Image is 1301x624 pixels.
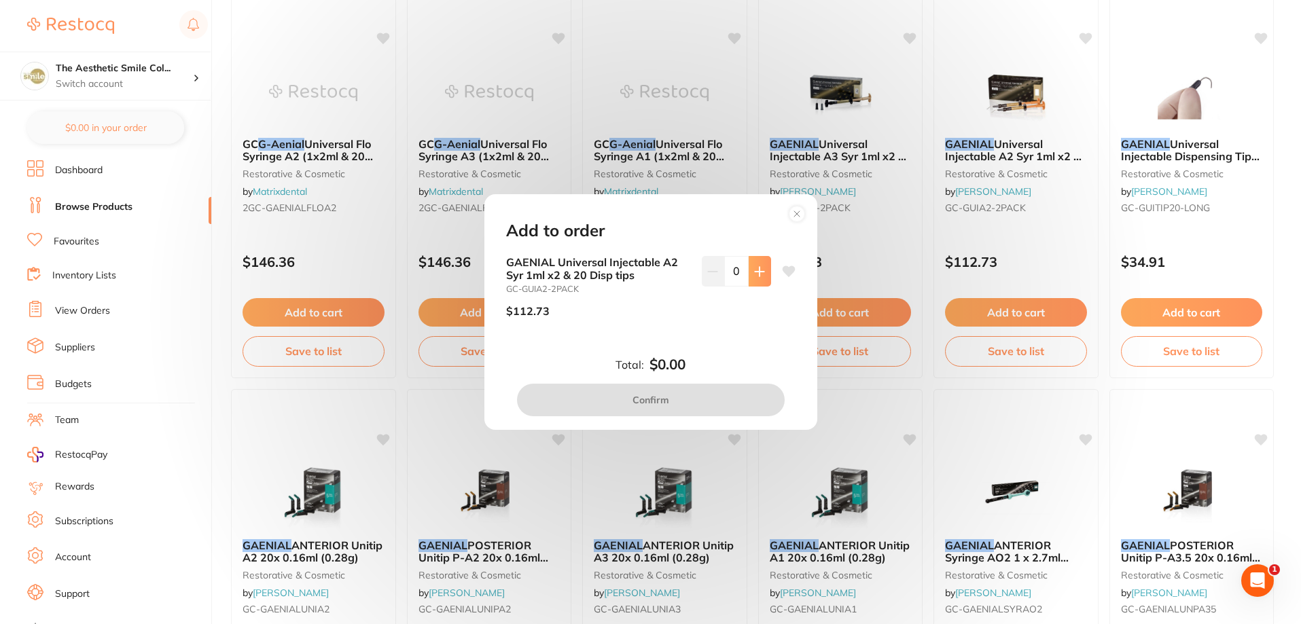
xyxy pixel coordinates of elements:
small: GC-GUIA2-2PACK [506,284,691,294]
span: 1 [1269,564,1280,575]
b: $0.00 [649,356,685,373]
button: Confirm [517,384,785,416]
h2: Add to order [506,221,605,240]
iframe: Intercom live chat [1241,564,1274,597]
p: $112.73 [506,305,550,317]
label: Total: [616,359,644,371]
b: GAENIAL Universal Injectable A2 Syr 1ml x2 & 20 Disp tips [506,256,691,281]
